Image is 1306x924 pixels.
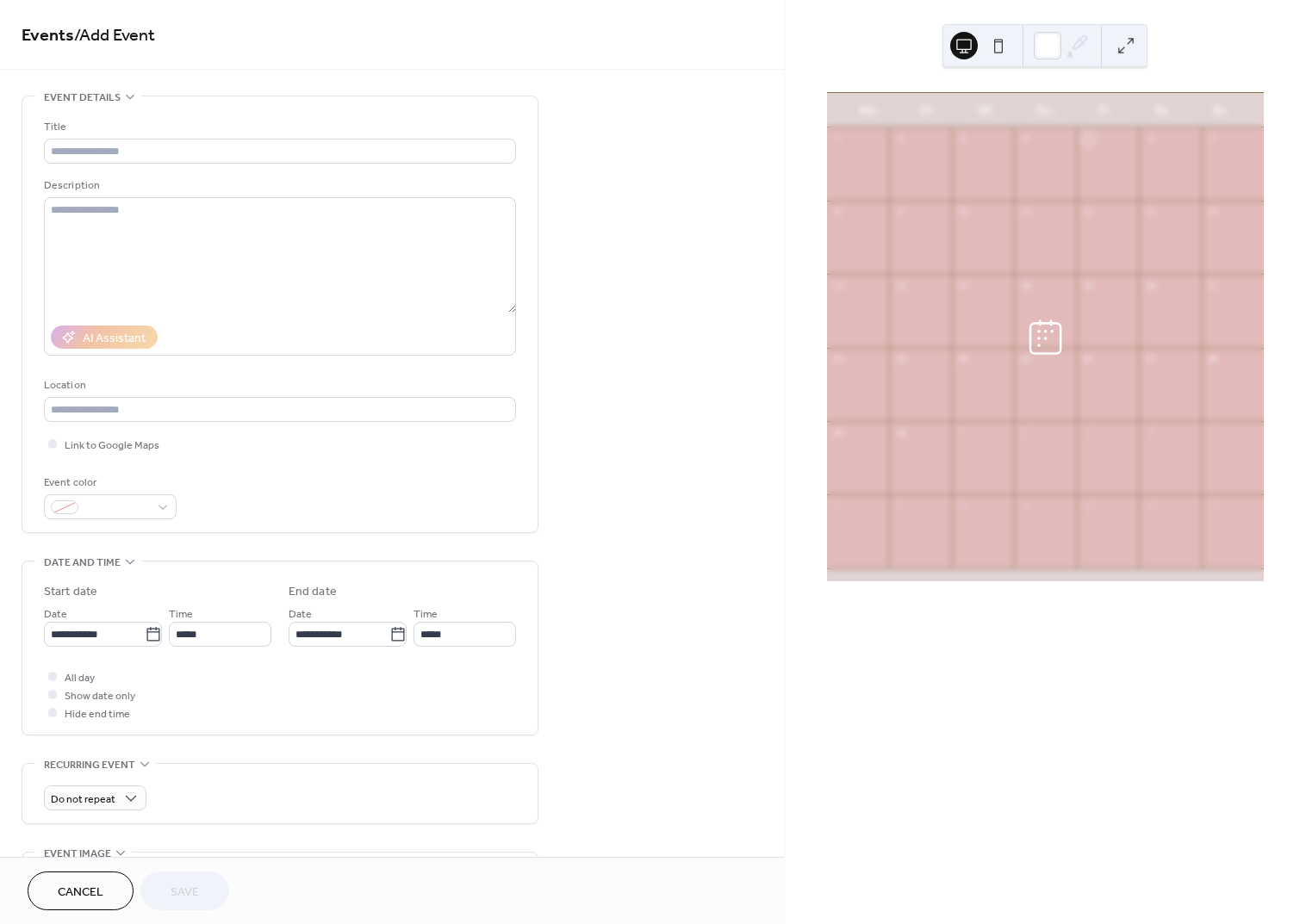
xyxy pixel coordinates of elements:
[1019,426,1032,439] div: 2
[44,118,513,136] div: Title
[44,756,135,774] span: Recurring event
[1144,133,1157,146] div: 6
[414,605,438,623] span: Time
[1207,133,1220,146] div: 7
[894,426,907,439] div: 30
[65,687,135,705] span: Show date only
[832,353,845,366] div: 22
[289,583,337,601] div: End date
[44,177,513,195] div: Description
[832,426,845,439] div: 29
[74,19,155,53] span: / Add Event
[44,474,173,492] div: Event color
[1144,279,1157,292] div: 20
[1144,353,1157,366] div: 27
[957,206,970,219] div: 10
[894,499,907,512] div: 7
[1144,206,1157,219] div: 13
[1207,206,1220,219] div: 14
[22,19,74,53] a: Events
[1019,206,1032,219] div: 11
[957,353,970,366] div: 24
[1016,93,1074,127] div: Do.
[1191,93,1250,127] div: So.
[1207,353,1220,366] div: 28
[894,279,907,292] div: 16
[1019,279,1032,292] div: 18
[899,93,958,127] div: Di.
[28,871,134,910] button: Cancel
[51,790,115,809] span: Do not repeat
[44,89,121,107] span: Event details
[44,583,97,601] div: Start date
[957,133,970,146] div: 3
[1082,279,1095,292] div: 19
[169,605,193,623] span: Time
[1144,426,1157,439] div: 4
[65,669,95,687] span: All day
[832,206,845,219] div: 8
[58,884,103,902] span: Cancel
[65,705,130,723] span: Hide end time
[832,279,845,292] div: 15
[1074,93,1133,127] div: Fr.
[957,279,970,292] div: 17
[44,845,111,863] span: Event image
[1082,426,1095,439] div: 3
[1082,499,1095,512] div: 10
[1207,426,1220,439] div: 5
[832,499,845,512] div: 6
[894,206,907,219] div: 9
[894,133,907,146] div: 2
[894,353,907,366] div: 23
[1082,133,1095,146] div: 5
[957,93,1016,127] div: Mi.
[65,437,159,455] span: Link to Google Maps
[1133,93,1191,127] div: Sa.
[44,376,513,394] div: Location
[957,499,970,512] div: 8
[1019,353,1032,366] div: 25
[1207,279,1220,292] div: 21
[44,554,121,572] span: Date and time
[1082,206,1095,219] div: 12
[1082,353,1095,366] div: 26
[1207,499,1220,512] div: 12
[1144,499,1157,512] div: 11
[832,133,845,146] div: 1
[957,426,970,439] div: 1
[44,605,67,623] span: Date
[1019,499,1032,512] div: 9
[289,605,312,623] span: Date
[1019,133,1032,146] div: 4
[841,93,899,127] div: Mo.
